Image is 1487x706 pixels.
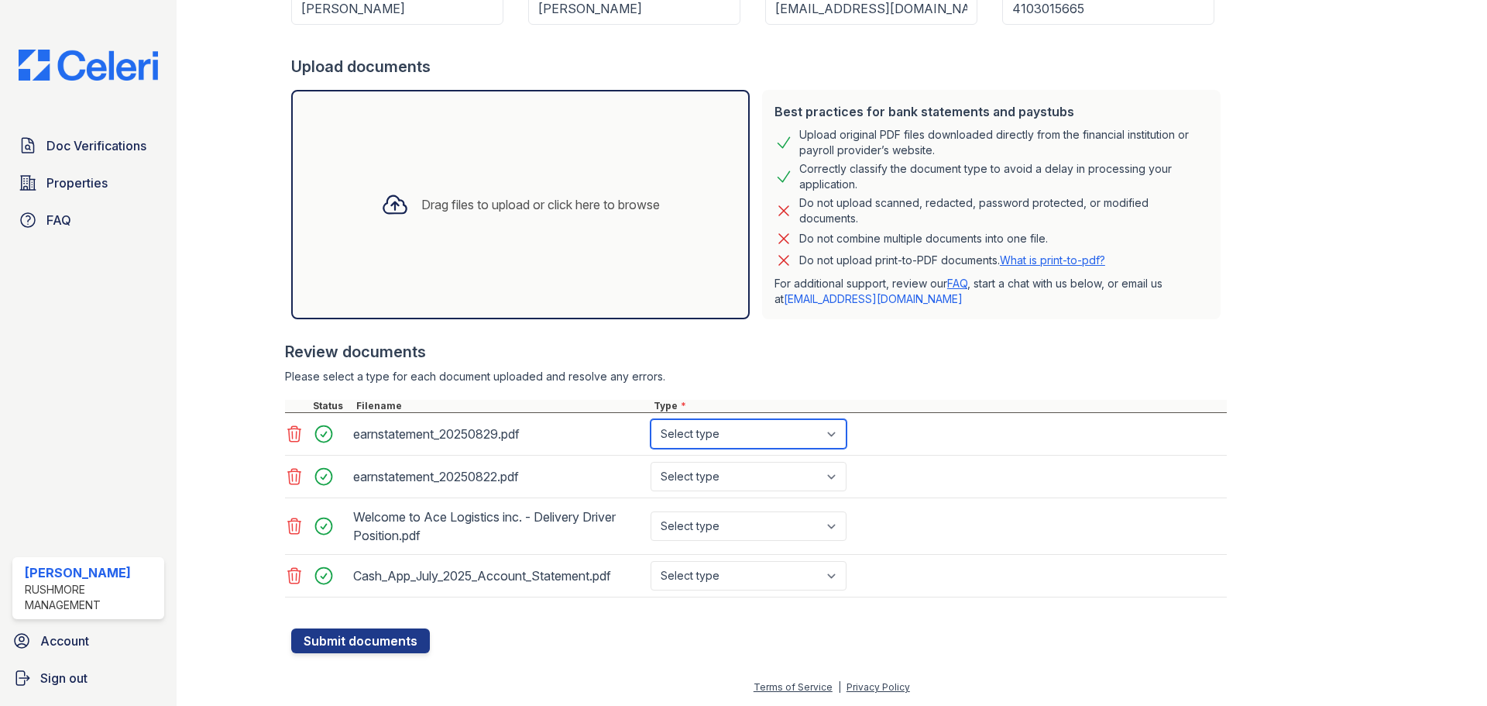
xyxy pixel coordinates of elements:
p: Do not upload print-to-PDF documents. [799,253,1105,268]
div: Filename [353,400,651,412]
span: Account [40,632,89,650]
a: What is print-to-pdf? [1000,253,1105,267]
div: earnstatement_20250822.pdf [353,464,644,489]
a: FAQ [12,205,164,236]
a: Terms of Service [754,681,833,693]
a: Properties [12,167,164,198]
div: Do not upload scanned, redacted, password protected, or modified documents. [799,195,1208,226]
p: For additional support, review our , start a chat with us below, or email us at [774,276,1208,307]
div: Rushmore Management [25,582,158,613]
a: Sign out [6,663,170,694]
div: Review documents [285,341,1227,363]
span: Sign out [40,669,88,687]
div: Please select a type for each document uploaded and resolve any errors. [285,369,1227,384]
div: | [838,681,841,693]
div: Type [651,400,1227,412]
div: Drag files to upload or click here to browse [421,195,660,214]
div: Do not combine multiple documents into one file. [799,229,1048,248]
div: Status [310,400,353,412]
span: Doc Verifications [46,136,146,155]
div: Welcome to Ace Logistics inc. - Delivery Driver Position.pdf [353,505,644,548]
span: Properties [46,174,108,192]
a: [EMAIL_ADDRESS][DOMAIN_NAME] [784,292,963,305]
div: earnstatement_20250829.pdf [353,422,644,446]
div: Correctly classify the document type to avoid a delay in processing your application. [799,161,1208,192]
a: Privacy Policy [847,681,910,693]
a: Account [6,625,170,656]
a: Doc Verifications [12,130,164,161]
img: CE_Logo_Blue-a8612792a0a2168367f1c8372b55b34899dd931a85d93a1a3d3e32e68fde9ad4.png [6,50,170,81]
div: Upload documents [291,56,1227,77]
div: Cash_App_July_2025_Account_Statement.pdf [353,563,644,588]
div: Best practices for bank statements and paystubs [774,102,1208,121]
div: Upload original PDF files downloaded directly from the financial institution or payroll provider’... [799,127,1208,158]
a: FAQ [947,277,967,290]
button: Submit documents [291,629,430,653]
span: FAQ [46,211,71,229]
div: [PERSON_NAME] [25,563,158,582]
